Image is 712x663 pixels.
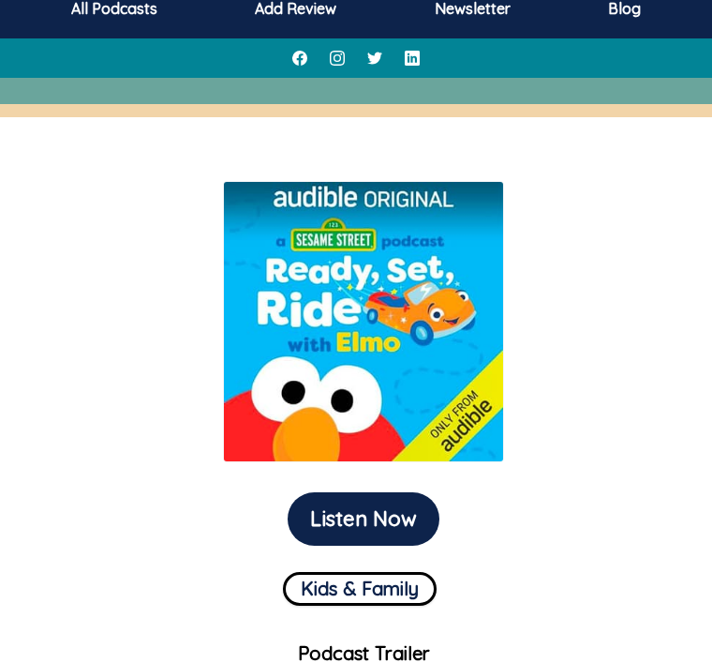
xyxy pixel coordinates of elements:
button: Listen Now [288,492,439,546]
a: Kids & Family [283,565,437,606]
button: Kids & Family [283,572,437,606]
img: Ready, Set, Ride with Elmo [223,181,504,462]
